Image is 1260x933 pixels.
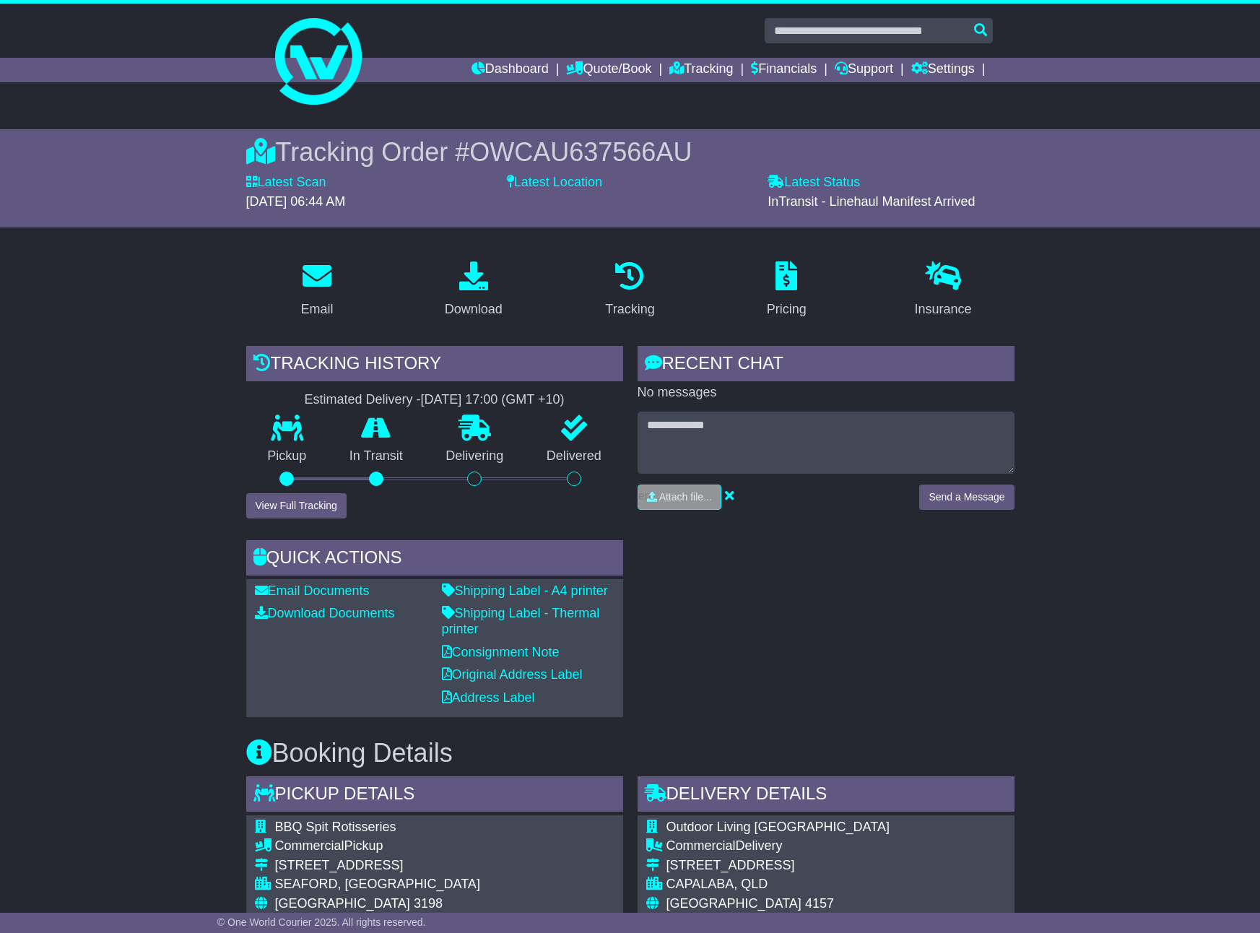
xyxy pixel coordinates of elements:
[605,300,654,319] div: Tracking
[246,540,623,579] div: Quick Actions
[767,300,807,319] div: Pricing
[768,194,975,209] span: InTransit - Linehaul Manifest Arrived
[275,877,495,893] div: SEAFORD, [GEOGRAPHIC_DATA]
[472,58,549,82] a: Dashboard
[757,256,816,324] a: Pricing
[255,583,370,598] a: Email Documents
[507,175,602,191] label: Latest Location
[445,300,503,319] div: Download
[421,392,565,408] div: [DATE] 17:00 (GMT +10)
[246,776,623,815] div: Pickup Details
[638,385,1014,401] p: No messages
[255,606,395,620] a: Download Documents
[442,667,583,682] a: Original Address Label
[442,645,560,659] a: Consignment Note
[915,300,972,319] div: Insurance
[911,58,975,82] a: Settings
[751,58,817,82] a: Financials
[275,838,495,854] div: Pickup
[666,858,890,874] div: [STREET_ADDRESS]
[425,448,526,464] p: Delivering
[246,136,1014,168] div: Tracking Order #
[905,256,981,324] a: Insurance
[300,300,333,319] div: Email
[835,58,893,82] a: Support
[666,838,890,854] div: Delivery
[246,175,326,191] label: Latest Scan
[638,776,1014,815] div: Delivery Details
[442,583,608,598] a: Shipping Label - A4 printer
[246,346,623,385] div: Tracking history
[328,448,425,464] p: In Transit
[666,820,890,834] span: Outdoor Living [GEOGRAPHIC_DATA]
[246,194,346,209] span: [DATE] 06:44 AM
[246,448,329,464] p: Pickup
[666,838,736,853] span: Commercial
[919,485,1014,510] button: Send a Message
[275,858,495,874] div: [STREET_ADDRESS]
[638,346,1014,385] div: RECENT CHAT
[275,896,410,911] span: [GEOGRAPHIC_DATA]
[217,916,426,928] span: © One World Courier 2025. All rights reserved.
[275,838,344,853] span: Commercial
[669,58,733,82] a: Tracking
[246,392,623,408] div: Estimated Delivery -
[666,877,890,893] div: CAPALABA, QLD
[275,820,396,834] span: BBQ Spit Rotisseries
[442,690,535,705] a: Address Label
[566,58,651,82] a: Quote/Book
[805,896,834,911] span: 4157
[246,493,347,518] button: View Full Tracking
[596,256,664,324] a: Tracking
[525,448,623,464] p: Delivered
[442,606,600,636] a: Shipping Label - Thermal printer
[246,739,1014,768] h3: Booking Details
[435,256,512,324] a: Download
[469,137,692,167] span: OWCAU637566AU
[666,896,801,911] span: [GEOGRAPHIC_DATA]
[291,256,342,324] a: Email
[414,896,443,911] span: 3198
[768,175,860,191] label: Latest Status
